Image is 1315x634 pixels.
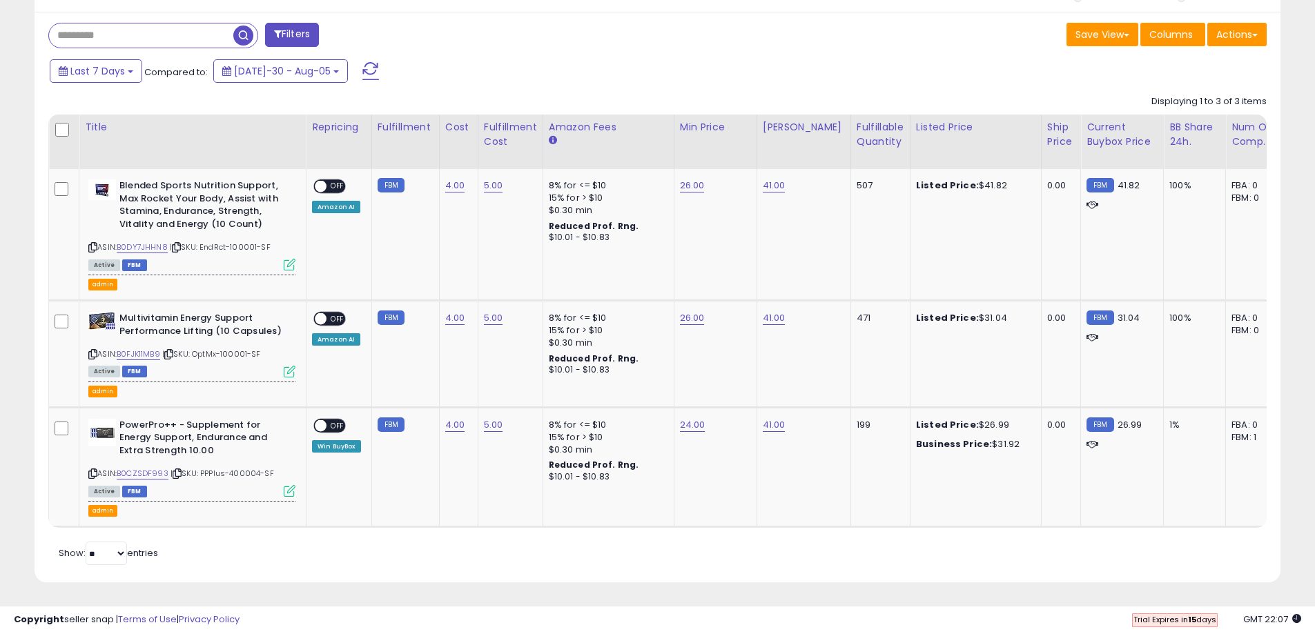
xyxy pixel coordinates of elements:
[1087,120,1158,149] div: Current Buybox Price
[1087,178,1113,192] small: FBM
[312,333,360,346] div: Amazon AI
[1231,324,1277,337] div: FBM: 0
[680,311,705,325] a: 26.00
[857,120,904,149] div: Fulfillable Quantity
[1231,431,1277,444] div: FBM: 1
[916,311,979,324] b: Listed Price:
[680,179,705,192] a: 26.00
[916,312,1031,324] div: $31.04
[549,135,557,147] small: Amazon Fees.
[549,324,663,337] div: 15% for > $10
[549,353,639,364] b: Reduced Prof. Rng.
[763,120,845,135] div: [PERSON_NAME]
[549,204,663,217] div: $0.30 min
[916,179,1031,192] div: $41.82
[549,337,663,349] div: $0.30 min
[857,419,899,431] div: 199
[445,179,465,192] a: 4.00
[312,120,366,135] div: Repricing
[549,120,668,135] div: Amazon Fees
[70,64,125,78] span: Last 7 Days
[445,311,465,325] a: 4.00
[117,468,168,479] a: B0CZSDF993
[549,431,663,444] div: 15% for > $10
[117,348,160,360] a: B0FJK11MB9
[916,438,1031,450] div: $31.92
[916,179,979,192] b: Listed Price:
[1169,179,1215,192] div: 100%
[1118,179,1140,192] span: 41.82
[14,613,64,626] strong: Copyright
[85,120,300,135] div: Title
[234,64,331,78] span: [DATE]-30 - Aug-05
[857,312,899,324] div: 471
[378,178,405,192] small: FBM
[763,418,786,432] a: 41.00
[378,310,405,325] small: FBM
[1231,312,1277,324] div: FBA: 0
[88,419,116,446] img: 31EmLrYNdkL._SL40_.jpg
[312,201,360,213] div: Amazon AI
[1118,311,1140,324] span: 31.04
[680,120,751,135] div: Min Price
[265,23,319,47] button: Filters
[1231,192,1277,204] div: FBM: 0
[445,120,472,135] div: Cost
[484,179,503,192] a: 5.00
[1149,28,1193,41] span: Columns
[213,59,348,83] button: [DATE]-30 - Aug-05
[327,313,349,325] span: OFF
[484,311,503,325] a: 5.00
[916,437,992,450] b: Business Price:
[1047,419,1070,431] div: 0.00
[549,444,663,456] div: $0.30 min
[59,546,158,559] span: Show: entries
[484,418,503,432] a: 5.00
[916,120,1035,135] div: Listed Price
[1231,120,1282,149] div: Num of Comp.
[378,120,434,135] div: Fulfillment
[1169,312,1215,324] div: 100%
[916,419,1031,431] div: $26.99
[1140,23,1205,46] button: Columns
[1133,614,1216,625] span: Trial Expires in days
[88,279,117,290] button: admin
[1231,419,1277,431] div: FBA: 0
[88,419,295,495] div: ASIN:
[88,386,117,397] button: admin
[1047,120,1075,149] div: Ship Price
[1151,95,1267,108] div: Displaying 1 to 3 of 3 items
[1188,614,1196,625] b: 15
[14,613,240,626] div: seller snap | |
[327,181,349,192] span: OFF
[549,220,639,232] b: Reduced Prof. Rng.
[88,366,120,377] span: All listings currently available for purchase on Amazon
[122,486,147,497] span: FBM
[119,312,287,341] b: Multivitamin Energy Support Performance Lifting (10 Capsules)
[857,179,899,192] div: 507
[327,419,349,431] span: OFF
[1118,418,1142,431] span: 26.99
[171,468,274,479] span: | SKU: PPPlus-400004-SF
[549,364,663,376] div: $10.01 - $10.83
[1087,310,1113,325] small: FBM
[88,259,120,271] span: All listings currently available for purchase on Amazon
[179,613,240,626] a: Privacy Policy
[549,459,639,470] b: Reduced Prof. Rng.
[445,418,465,432] a: 4.00
[119,179,287,234] b: Blended Sports Nutrition Support, Max Rocket Your Body, Assist with Stamina, Endurance, Strength,...
[1087,417,1113,432] small: FBM
[170,241,271,252] span: | SKU: EndRct-100001-SF
[549,192,663,204] div: 15% for > $10
[763,179,786,192] a: 41.00
[88,486,120,497] span: All listings currently available for purchase on Amazon
[549,179,663,192] div: 8% for <= $10
[88,312,116,330] img: 414XjnbOL6L._SL40_.jpg
[50,59,142,83] button: Last 7 Days
[117,241,168,253] a: B0DY7JHHN8
[118,613,177,626] a: Terms of Use
[1047,179,1070,192] div: 0.00
[916,418,979,431] b: Listed Price:
[1243,613,1301,626] span: 2025-08-13 22:07 GMT
[549,312,663,324] div: 8% for <= $10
